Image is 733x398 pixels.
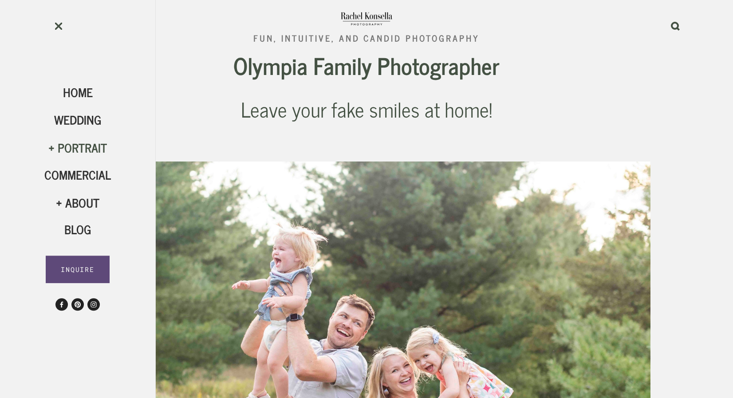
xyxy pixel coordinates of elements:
a: Commercial [44,165,111,184]
a: INQUIRE [46,256,110,283]
a: Instagram [87,298,100,311]
a: KonsellaPhoto [71,298,84,311]
a: Rachel Konsella [55,298,68,311]
a: Wedding [54,110,102,130]
a: Home [63,82,93,102]
div: About [44,195,111,210]
a: Blog [64,220,91,239]
div: Portrait [44,140,111,155]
